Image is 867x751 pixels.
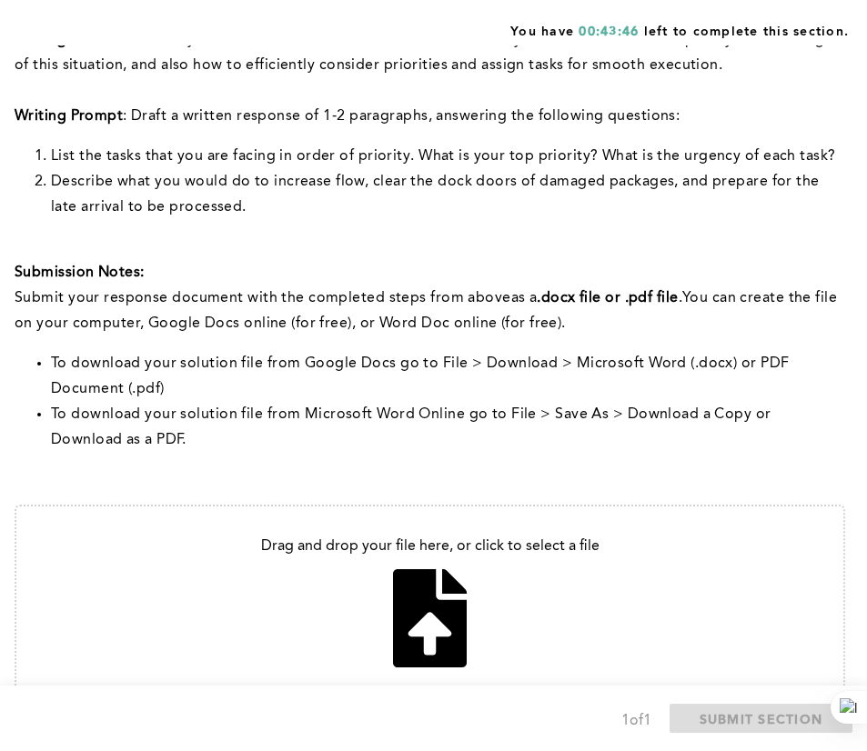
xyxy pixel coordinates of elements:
[621,708,651,734] div: 1 of 1
[51,175,823,215] span: Describe what you would do to increase flow, clear the dock doors of damaged packages, and prepar...
[511,291,538,305] span: as a
[537,291,678,305] strong: .docx file or .pdf file
[51,351,845,402] li: To download your solution file from Google Docs go to File > Download > Microsoft Word (.docx) or...
[510,18,849,41] span: You have left to complete this section.
[679,291,682,305] span: .
[123,109,680,124] span: : Draft a written response of 1-2 paragraphs, answering the following questions:
[15,291,247,305] span: Submit your response document
[700,710,823,727] span: SUBMIT SECTION
[15,265,144,280] strong: Submission Notes:
[51,149,835,164] span: List the tasks that you are facing in order of priority. What is your top priority? What is the u...
[15,285,845,336] p: with the completed steps from above You can create the file on your computer, Google Docs online ...
[670,704,853,733] button: SUBMIT SECTION
[579,25,639,38] span: 00:43:46
[15,109,123,124] strong: Writing Prompt
[51,402,845,453] li: To download your solution file from Microsoft Word Online go to File > Save As > Download a Copy ...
